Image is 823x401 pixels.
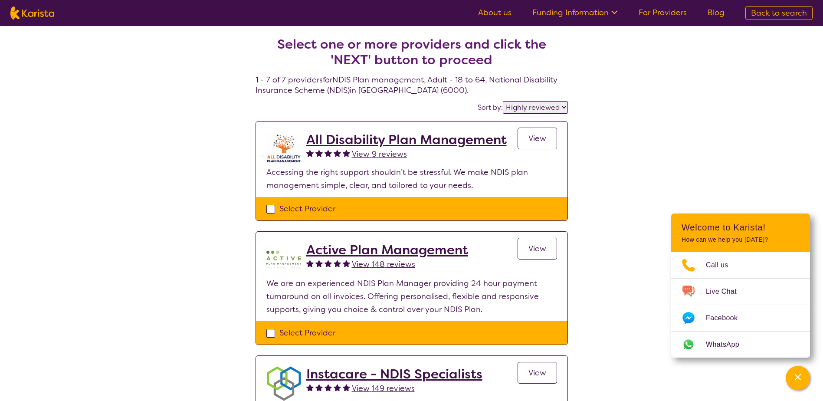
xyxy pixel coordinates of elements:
a: For Providers [639,7,687,18]
span: View [528,133,546,144]
img: obkhna0zu27zdd4ubuus.png [266,366,301,401]
img: fullstar [306,260,314,267]
img: at5vqv0lot2lggohlylh.jpg [266,132,301,166]
img: fullstar [343,384,350,391]
span: View [528,243,546,254]
h4: 1 - 7 of 7 providers for NDIS Plan management , Adult - 18 to 64 , National Disability Insurance ... [256,16,568,95]
span: Call us [706,259,739,272]
a: Instacare - NDIS Specialists [306,366,482,382]
ul: Choose channel [671,252,810,358]
img: pypzb5qm7jexfhutod0x.png [266,242,301,277]
span: Back to search [751,8,807,18]
img: fullstar [334,149,341,157]
img: fullstar [315,149,323,157]
button: Channel Menu [786,366,810,390]
p: How can we help you [DATE]? [682,236,800,243]
img: fullstar [306,149,314,157]
a: All Disability Plan Management [306,132,507,148]
span: View 148 reviews [352,259,415,270]
img: fullstar [306,384,314,391]
a: View 148 reviews [352,258,415,271]
a: View [518,128,557,149]
img: fullstar [325,384,332,391]
a: Blog [708,7,725,18]
a: Web link opens in a new tab. [671,332,810,358]
img: fullstar [325,260,332,267]
img: fullstar [343,149,350,157]
span: View 149 reviews [352,383,415,394]
span: Facebook [706,312,748,325]
span: View 9 reviews [352,149,407,159]
label: Sort by: [478,103,503,112]
img: fullstar [325,149,332,157]
a: Funding Information [532,7,618,18]
img: fullstar [334,260,341,267]
a: View [518,238,557,260]
p: Accessing the right support shouldn’t be stressful. We make NDIS plan management simple, clear, a... [266,166,557,192]
a: Back to search [745,6,813,20]
img: fullstar [315,384,323,391]
img: fullstar [334,384,341,391]
img: fullstar [343,260,350,267]
div: Channel Menu [671,214,810,358]
a: View [518,362,557,384]
a: About us [478,7,512,18]
span: View [528,368,546,378]
span: WhatsApp [706,338,750,351]
a: Active Plan Management [306,242,468,258]
a: View 9 reviews [352,148,407,161]
a: View 149 reviews [352,382,415,395]
p: We are an experienced NDIS Plan Manager providing 24 hour payment turnaround on all invoices. Off... [266,277,557,316]
img: Karista logo [10,7,54,20]
img: fullstar [315,260,323,267]
span: Live Chat [706,285,747,298]
h2: Welcome to Karista! [682,222,800,233]
h2: Select one or more providers and click the 'NEXT' button to proceed [266,36,557,68]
